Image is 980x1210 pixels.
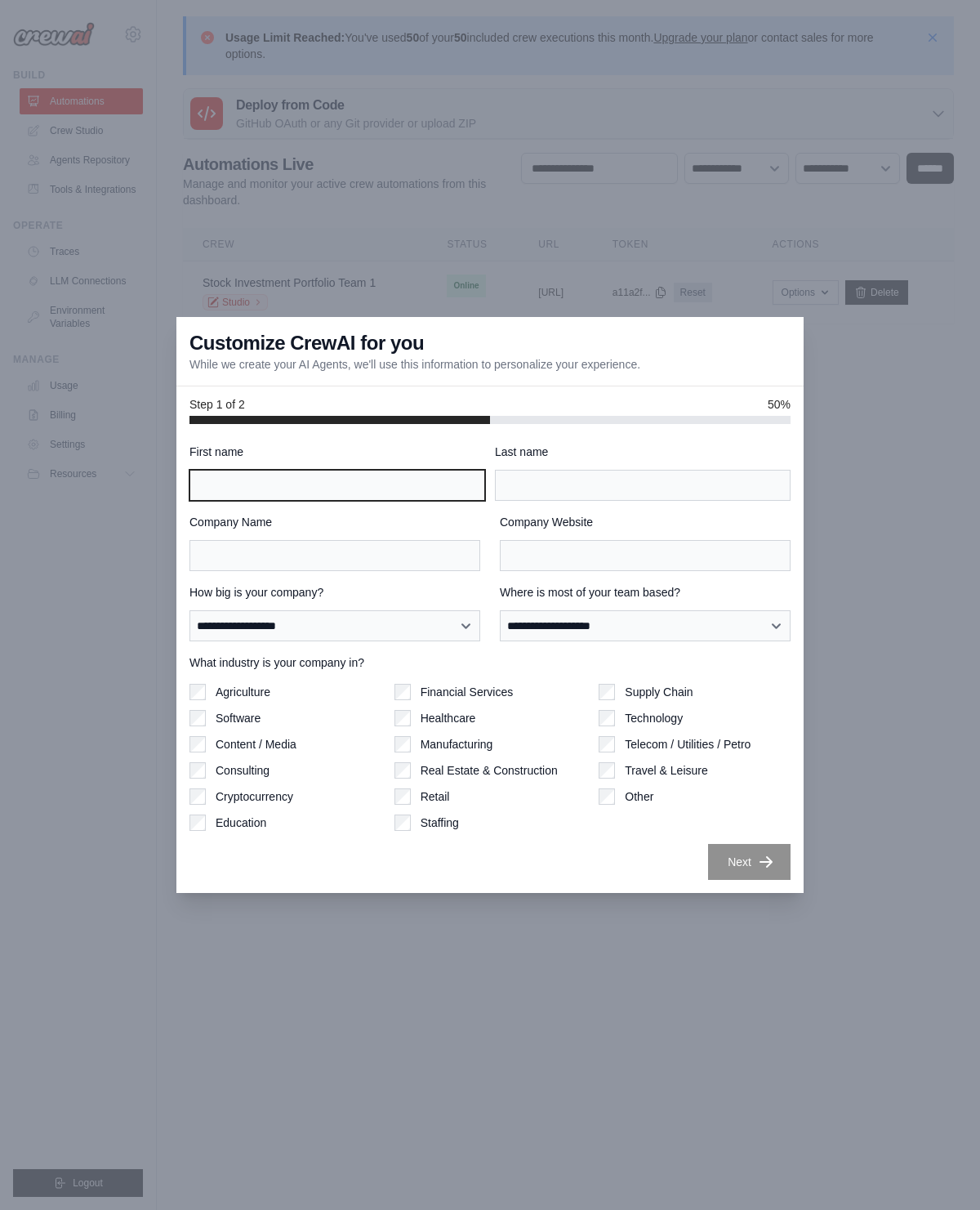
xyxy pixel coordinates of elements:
[189,356,640,373] p: While we create your AI Agents, we'll use this information to personalize your experience.
[625,684,693,700] label: Supply Chain
[625,788,653,805] label: Other
[189,396,245,413] span: Step 1 of 2
[216,788,293,805] label: Cryptocurrency
[216,815,266,831] label: Education
[898,1132,980,1210] iframe: Chat Widget
[216,736,296,752] label: Content / Media
[768,396,791,413] span: 50%
[189,584,480,601] label: How big is your company?
[421,762,558,779] label: Real Estate & Construction
[189,654,791,671] label: What industry is your company in?
[421,736,493,752] label: Manufacturing
[421,788,450,805] label: Retail
[216,762,269,779] label: Consulting
[708,844,791,880] button: Next
[421,815,459,831] label: Staffing
[625,736,751,752] label: Telecom / Utilities / Petro
[189,330,424,356] h3: Customize CrewAI for you
[625,762,707,779] label: Travel & Leisure
[421,684,514,700] label: Financial Services
[421,710,476,726] label: Healthcare
[500,514,791,530] label: Company Website
[625,710,683,726] label: Technology
[495,444,791,460] label: Last name
[216,710,261,726] label: Software
[189,444,485,460] label: First name
[216,684,270,700] label: Agriculture
[189,514,480,530] label: Company Name
[500,584,791,601] label: Where is most of your team based?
